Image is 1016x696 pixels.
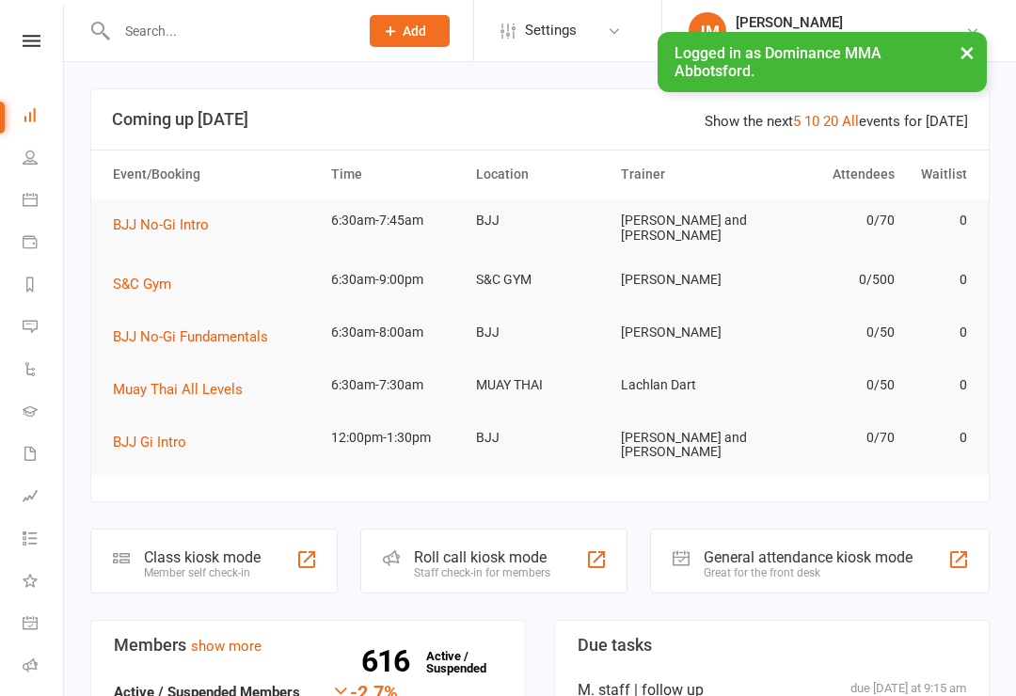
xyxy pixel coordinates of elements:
a: General attendance kiosk mode [23,604,65,646]
a: 5 [793,113,801,130]
td: BJJ [468,416,612,460]
th: Event/Booking [104,150,323,198]
td: 6:30am-8:00am [323,310,468,355]
td: 0 [903,363,976,407]
th: Trainer [612,150,757,198]
span: S&C Gym [113,276,171,293]
div: Dominance MMA [GEOGRAPHIC_DATA] [736,31,965,48]
a: Assessments [23,477,65,519]
td: 0 [903,310,976,355]
button: BJJ Gi Intro [113,431,199,453]
th: Attendees [757,150,902,198]
td: Lachlan Dart [612,363,757,407]
button: Muay Thai All Levels [113,378,256,401]
span: Logged in as Dominance MMA Abbotsford. [675,44,881,80]
a: Dashboard [23,96,65,138]
th: Time [323,150,468,198]
h3: Due tasks [578,636,966,655]
td: 0/50 [757,363,902,407]
a: Payments [23,223,65,265]
td: S&C GYM [468,258,612,302]
td: 12:00pm-1:30pm [323,416,468,460]
td: [PERSON_NAME] [612,258,757,302]
td: 6:30am-7:30am [323,363,468,407]
th: Location [468,150,612,198]
td: 0 [903,258,976,302]
div: Great for the front desk [704,566,913,579]
div: Class kiosk mode [144,548,261,566]
a: People [23,138,65,181]
td: 0/70 [757,198,902,243]
td: MUAY THAI [468,363,612,407]
div: Staff check-in for members [414,566,550,579]
a: Calendar [23,181,65,223]
td: BJJ [468,198,612,243]
button: × [950,32,984,72]
button: Add [370,15,450,47]
span: BJJ Gi Intro [113,434,186,451]
span: BJJ No-Gi Fundamentals [113,328,268,345]
td: BJJ [468,310,612,355]
a: 10 [804,113,819,130]
h3: Members [114,636,502,655]
span: Settings [525,9,577,52]
div: Show the next events for [DATE] [705,110,968,133]
a: All [842,113,859,130]
a: show more [191,638,262,655]
div: General attendance kiosk mode [704,548,913,566]
td: [PERSON_NAME] [612,310,757,355]
td: 0/50 [757,310,902,355]
a: What's New [23,562,65,604]
button: BJJ No-Gi Fundamentals [113,325,281,348]
span: Muay Thai All Levels [113,381,243,398]
div: [PERSON_NAME] [736,14,965,31]
td: 0/500 [757,258,902,302]
strong: 616 [361,647,417,675]
span: Add [403,24,426,39]
td: 0 [903,198,976,243]
th: Waitlist [903,150,976,198]
input: Search... [111,18,345,44]
button: S&C Gym [113,273,184,295]
td: 6:30am-9:00pm [323,258,468,302]
a: 20 [823,113,838,130]
div: Roll call kiosk mode [414,548,550,566]
button: BJJ No-Gi Intro [113,214,222,236]
a: 616Active / Suspended [417,636,500,688]
td: 0 [903,416,976,460]
td: 0/70 [757,416,902,460]
h3: Coming up [DATE] [112,110,968,129]
span: BJJ No-Gi Intro [113,216,209,233]
a: Roll call kiosk mode [23,646,65,688]
td: 6:30am-7:45am [323,198,468,243]
div: Member self check-in [144,566,261,579]
div: JM [689,12,726,50]
a: Reports [23,265,65,308]
td: [PERSON_NAME] and [PERSON_NAME] [612,198,757,258]
td: [PERSON_NAME] and [PERSON_NAME] [612,416,757,475]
